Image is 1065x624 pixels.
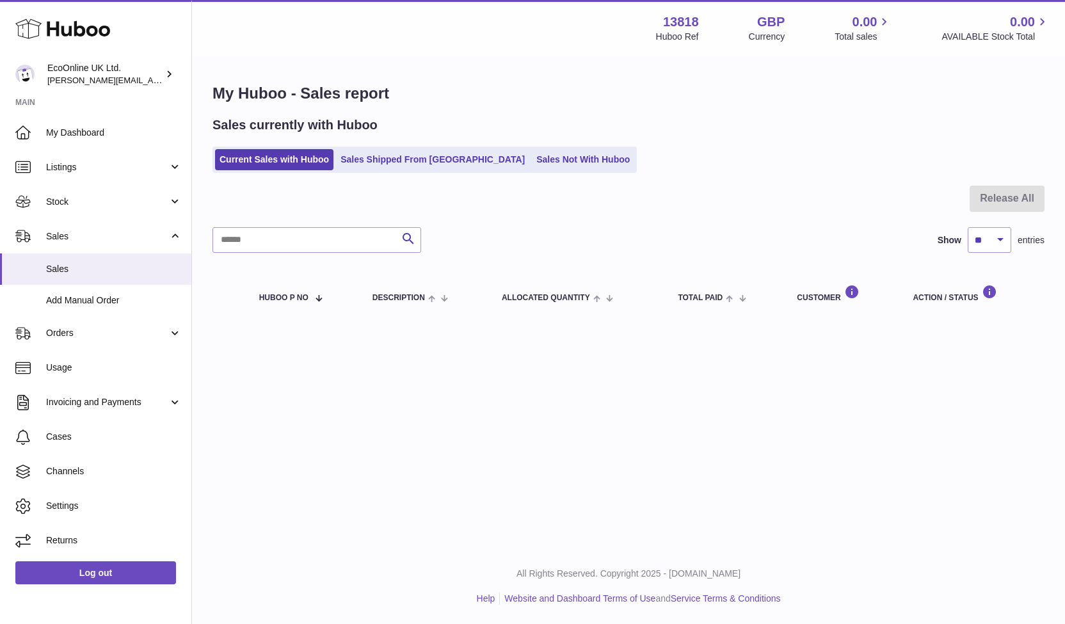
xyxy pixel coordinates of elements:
span: Settings [46,500,182,512]
a: Current Sales with Huboo [215,149,333,170]
a: Sales Shipped From [GEOGRAPHIC_DATA] [336,149,529,170]
span: My Dashboard [46,127,182,139]
span: Orders [46,327,168,339]
h2: Sales currently with Huboo [212,116,378,134]
span: Total paid [678,294,723,302]
span: Sales [46,263,182,275]
div: EcoOnline UK Ltd. [47,62,163,86]
span: [PERSON_NAME][EMAIL_ADDRESS][PERSON_NAME][DOMAIN_NAME] [47,75,325,85]
span: Returns [46,534,182,547]
p: All Rights Reserved. Copyright 2025 - [DOMAIN_NAME] [202,568,1055,580]
span: Invoicing and Payments [46,396,168,408]
img: alex.doherty@ecoonline.com [15,65,35,84]
a: 0.00 AVAILABLE Stock Total [941,13,1050,43]
a: Sales Not With Huboo [532,149,634,170]
a: Website and Dashboard Terms of Use [504,593,655,604]
span: Listings [46,161,168,173]
span: Stock [46,196,168,208]
div: Customer [797,285,887,302]
span: AVAILABLE Stock Total [941,31,1050,43]
label: Show [938,234,961,246]
li: and [500,593,780,605]
span: Add Manual Order [46,294,182,307]
a: Service Terms & Conditions [671,593,781,604]
div: Action / Status [913,285,1032,302]
span: 0.00 [853,13,877,31]
span: entries [1018,234,1045,246]
div: Currency [749,31,785,43]
strong: GBP [757,13,785,31]
span: Total sales [835,31,892,43]
span: Huboo P no [259,294,308,302]
a: 0.00 Total sales [835,13,892,43]
a: Log out [15,561,176,584]
span: Sales [46,230,168,243]
span: ALLOCATED Quantity [502,294,590,302]
span: 0.00 [1010,13,1035,31]
strong: 13818 [663,13,699,31]
span: Description [372,294,425,302]
a: Help [477,593,495,604]
h1: My Huboo - Sales report [212,83,1045,104]
span: Channels [46,465,182,477]
span: Cases [46,431,182,443]
div: Huboo Ref [656,31,699,43]
span: Usage [46,362,182,374]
